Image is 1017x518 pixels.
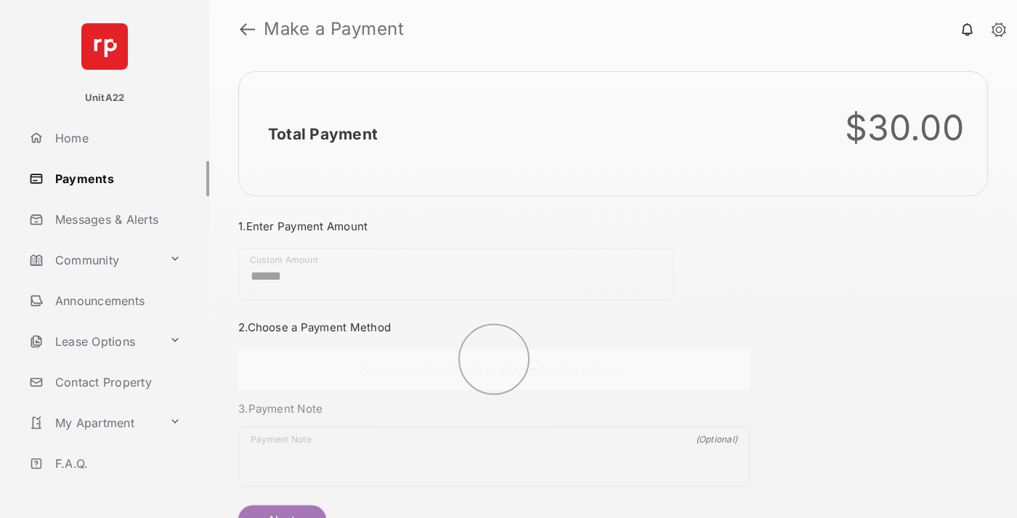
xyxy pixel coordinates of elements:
h2: Total Payment [268,125,378,143]
a: Community [23,243,163,278]
h3: 3. Payment Note [238,402,750,416]
a: Payments [23,161,209,196]
p: UnitA22 [85,91,125,105]
div: $30.00 [845,107,965,149]
a: Announcements [23,283,209,318]
a: Contact Property [23,365,209,400]
h3: 1. Enter Payment Amount [238,219,750,233]
img: svg+xml;base64,PHN2ZyB4bWxucz0iaHR0cDovL3d3dy53My5vcmcvMjAwMC9zdmciIHdpZHRoPSI2NCIgaGVpZ2h0PSI2NC... [81,23,128,70]
a: Messages & Alerts [23,202,209,237]
strong: Make a Payment [264,20,404,38]
a: Home [23,121,209,155]
h3: 2. Choose a Payment Method [238,320,750,334]
a: F.A.Q. [23,446,209,481]
a: My Apartment [23,405,163,440]
a: Lease Options [23,324,163,359]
